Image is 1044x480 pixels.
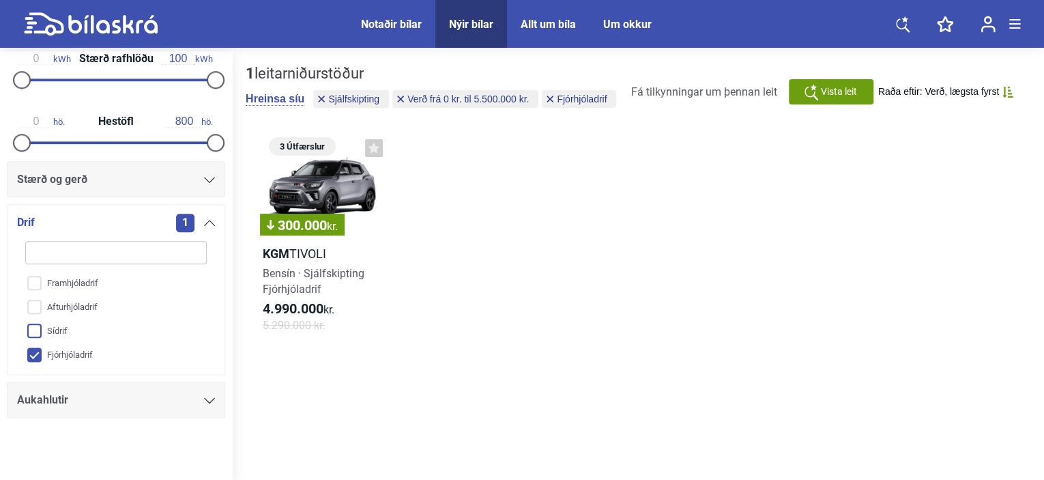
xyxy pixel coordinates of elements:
span: Fjórhjóladrif [557,94,607,104]
span: Hestöfl [95,116,137,127]
b: 4.990.000 [263,300,323,317]
button: Hreinsa síu [246,92,304,106]
span: Drif [17,213,35,232]
button: Raða eftir: Verð, lægsta fyrst [878,86,1013,98]
span: kr. [327,220,338,233]
span: Fá tilkynningar um þennan leit [631,85,777,98]
span: Aukahlutir [17,391,68,410]
a: Nýir bílar [449,18,493,31]
button: Fjórhjóladrif [542,90,616,108]
a: Um okkur [603,18,652,31]
span: Stærð og gerð [17,170,87,189]
b: 1 [246,65,255,82]
span: 1 [176,214,194,232]
b: KGM [263,246,289,261]
span: Bensín · Sjálfskipting Fjórhjóladrif [263,267,364,296]
span: Stærð rafhlöðu [76,53,157,64]
span: kr. [263,301,334,317]
span: kWh [161,53,213,65]
div: leitarniðurstöður [246,65,620,83]
span: 5.290.000 kr. [263,317,325,333]
button: Verð frá 0 kr. til 5.500.000 kr. [392,90,538,108]
span: 300.000 [267,218,338,232]
button: Sjálfskipting [313,90,389,108]
a: 3 Útfærslur300.000kr.KGMTivoliBensín · SjálfskiptingFjórhjóladrif4.990.000kr.5.290.000 kr. [257,132,390,345]
img: user-login.svg [981,16,996,33]
span: Verð frá 0 kr. til 5.500.000 kr. [407,94,529,104]
span: Vista leit [821,85,857,99]
span: Raða eftir: Verð, lægsta fyrst [878,86,999,98]
span: Sjálfskipting [328,94,379,104]
span: kWh [19,53,71,65]
a: Notaðir bílar [361,18,422,31]
span: hö. [19,115,65,128]
span: hö. [167,115,213,128]
span: 3 Útfærslur [276,137,329,156]
h2: Tivoli [257,246,390,262]
a: Allt um bíla [521,18,576,31]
